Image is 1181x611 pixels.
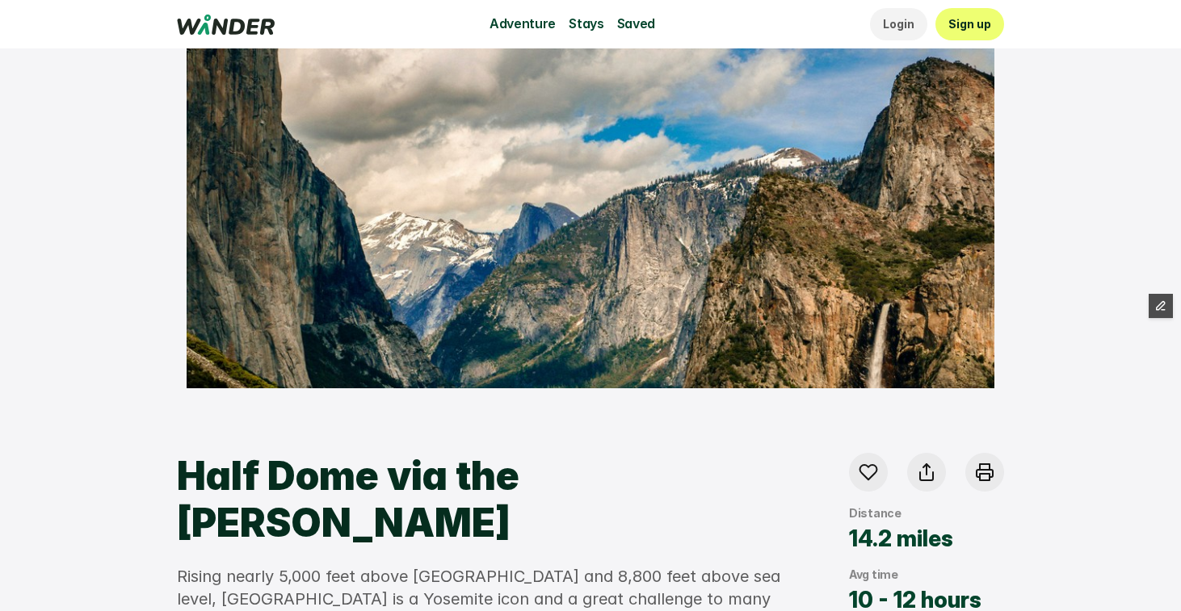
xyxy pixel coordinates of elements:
p: Distance [849,504,902,522]
p: Sign up [948,15,991,33]
p: Avg time [849,566,898,584]
p: Saved [617,14,655,35]
h2: Half Dome via the [PERSON_NAME] [177,453,817,546]
p: Login [883,15,914,33]
a: Sign up [935,8,1004,40]
h3: 14.2 miles [849,525,953,553]
p: Adventure [490,14,556,35]
p: Stays [569,14,603,35]
a: Login [870,8,927,40]
button: Edit Framer Content [1149,294,1173,318]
